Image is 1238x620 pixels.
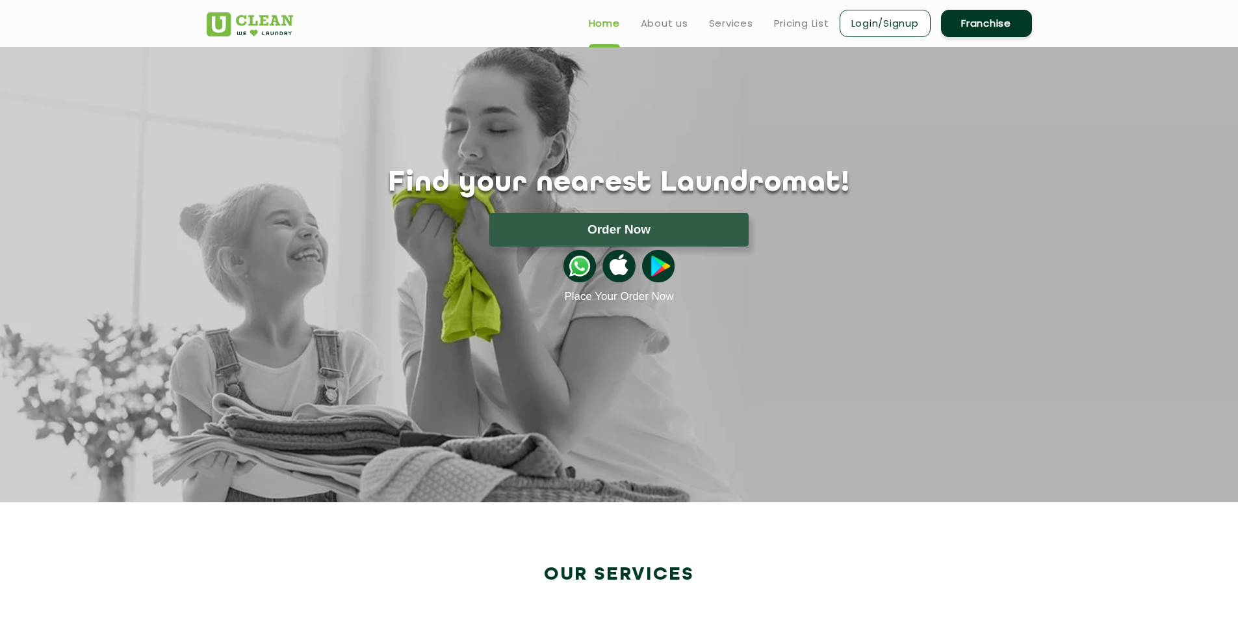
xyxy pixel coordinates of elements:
a: Pricing List [774,16,829,31]
img: UClean Laundry and Dry Cleaning [207,12,293,36]
img: apple-icon.png [602,250,635,282]
button: Order Now [489,213,749,247]
a: Place Your Order Now [564,290,673,303]
a: About us [641,16,688,31]
a: Login/Signup [840,10,931,37]
a: Franchise [941,10,1032,37]
img: whatsappicon.png [563,250,596,282]
a: Home [589,16,620,31]
img: playstoreicon.png [642,250,675,282]
h2: Our Services [207,564,1032,586]
h1: Find your nearest Laundromat! [197,167,1042,200]
a: Services [709,16,753,31]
